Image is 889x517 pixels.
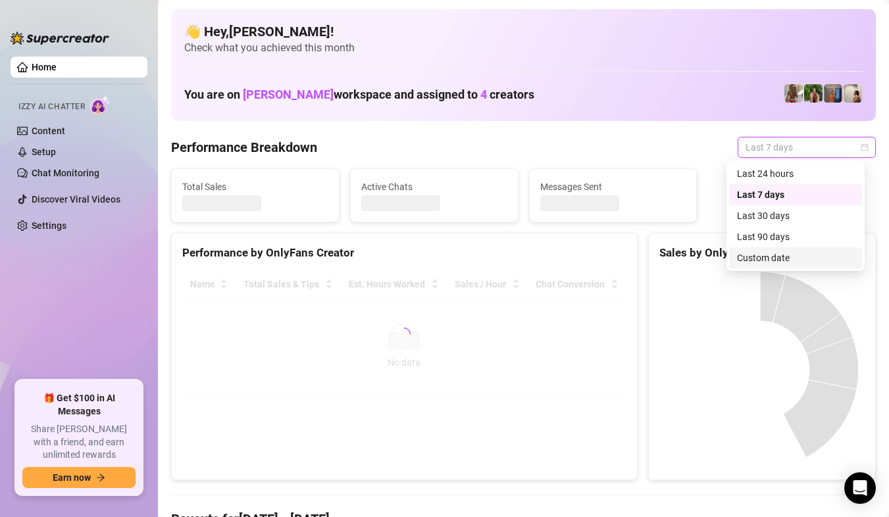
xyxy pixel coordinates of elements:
[18,101,85,113] span: Izzy AI Chatter
[540,180,686,194] span: Messages Sent
[184,41,863,55] span: Check what you achieved this month
[22,467,136,488] button: Earn nowarrow-right
[737,230,854,244] div: Last 90 days
[746,137,868,157] span: Last 7 days
[729,226,862,247] div: Last 90 days
[804,84,823,103] img: Nathaniel
[729,205,862,226] div: Last 30 days
[22,423,136,462] span: Share [PERSON_NAME] with a friend, and earn unlimited rewards
[182,244,626,262] div: Performance by OnlyFans Creator
[844,84,862,103] img: Ralphy
[96,473,105,482] span: arrow-right
[184,22,863,41] h4: 👋 Hey, [PERSON_NAME] !
[480,87,487,101] span: 4
[861,143,869,151] span: calendar
[171,138,317,157] h4: Performance Breakdown
[397,328,411,341] span: loading
[361,180,507,194] span: Active Chats
[32,62,57,72] a: Home
[737,187,854,202] div: Last 7 days
[90,95,111,114] img: AI Chatter
[184,87,534,102] h1: You are on workspace and assigned to creators
[32,147,56,157] a: Setup
[22,392,136,418] span: 🎁 Get $100 in AI Messages
[32,126,65,136] a: Content
[182,180,328,194] span: Total Sales
[824,84,842,103] img: Wayne
[659,244,865,262] div: Sales by OnlyFans Creator
[784,84,803,103] img: Nathaniel
[32,220,66,231] a: Settings
[729,247,862,268] div: Custom date
[32,168,99,178] a: Chat Monitoring
[243,87,334,101] span: [PERSON_NAME]
[11,32,109,45] img: logo-BBDzfeDw.svg
[737,251,854,265] div: Custom date
[32,194,120,205] a: Discover Viral Videos
[729,184,862,205] div: Last 7 days
[729,163,862,184] div: Last 24 hours
[737,166,854,181] div: Last 24 hours
[737,209,854,223] div: Last 30 days
[53,472,91,483] span: Earn now
[844,472,876,504] div: Open Intercom Messenger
